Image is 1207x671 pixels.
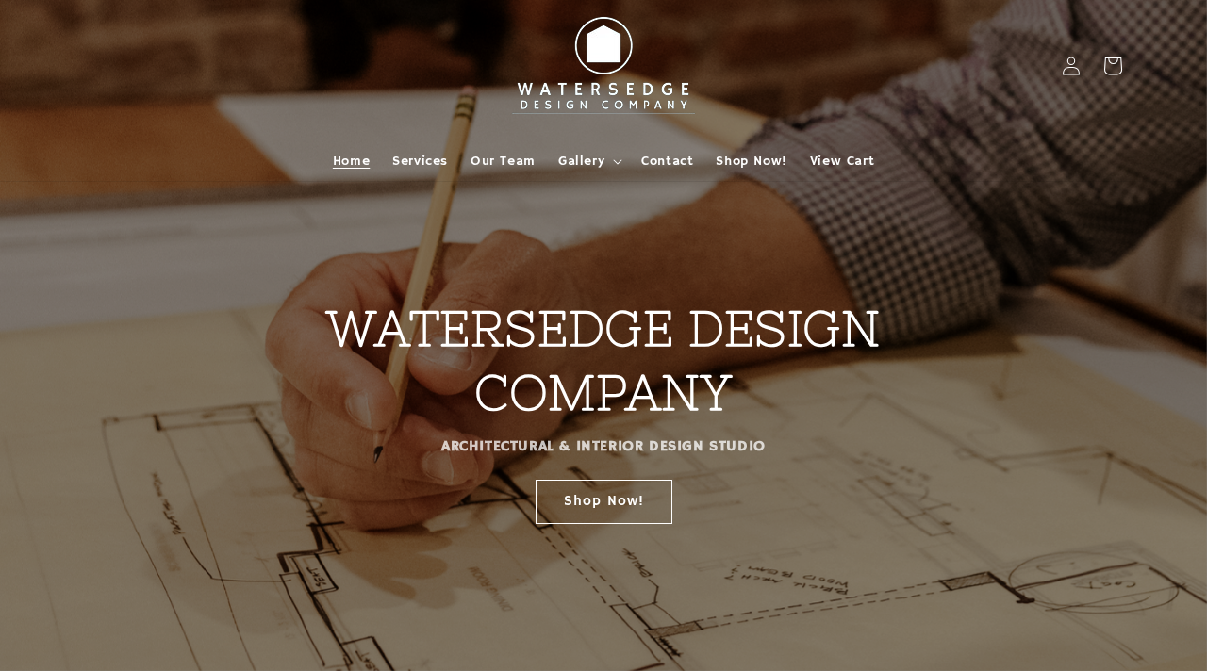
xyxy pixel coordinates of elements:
a: Services [381,141,459,181]
a: Contact [630,141,704,181]
summary: Gallery [547,141,630,181]
strong: ARCHITECTURAL & INTERIOR DESIGN STUDIO [441,437,766,456]
a: Shop Now! [704,141,798,181]
a: View Cart [799,141,885,181]
span: Gallery [558,153,604,170]
a: Our Team [459,141,547,181]
strong: WATERSEDGE DESIGN COMPANY [326,301,880,420]
span: Shop Now! [716,153,786,170]
span: Contact [641,153,693,170]
a: Home [322,141,381,181]
span: View Cart [810,153,874,170]
img: Watersedge Design Co [500,8,707,124]
a: Shop Now! [536,479,672,523]
span: Services [392,153,448,170]
span: Our Team [471,153,536,170]
span: Home [333,153,370,170]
